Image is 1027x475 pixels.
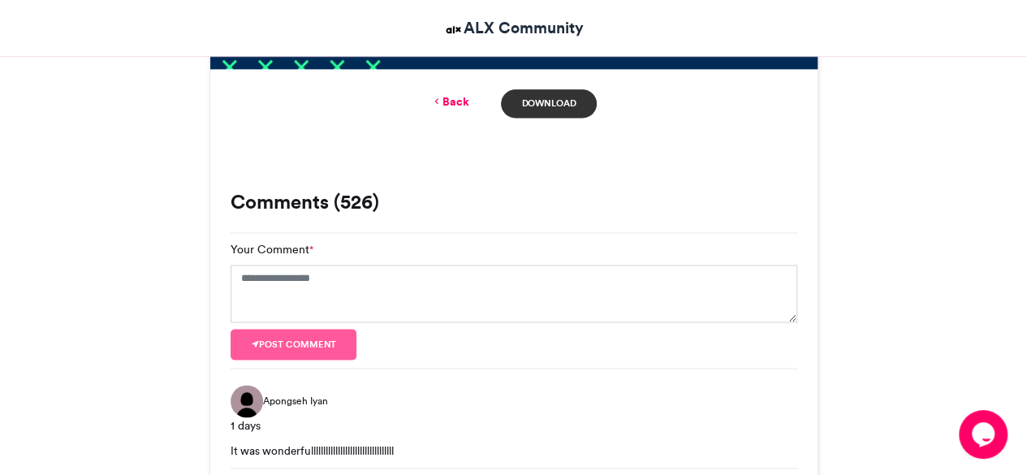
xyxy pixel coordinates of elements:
h3: Comments (526) [231,192,797,212]
span: Apongseh Iyan [263,394,328,408]
a: ALX Community [443,16,584,40]
div: 1 days [231,417,797,434]
img: ALX Community [443,19,464,40]
iframe: chat widget [959,410,1011,459]
button: Post comment [231,329,357,360]
a: Back [430,93,468,110]
label: Your Comment [231,241,313,258]
a: Download [501,89,596,118]
img: Apongseh [231,385,263,417]
div: It was wonderfullllllllllllllllllllllllllllllllll [231,443,797,459]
